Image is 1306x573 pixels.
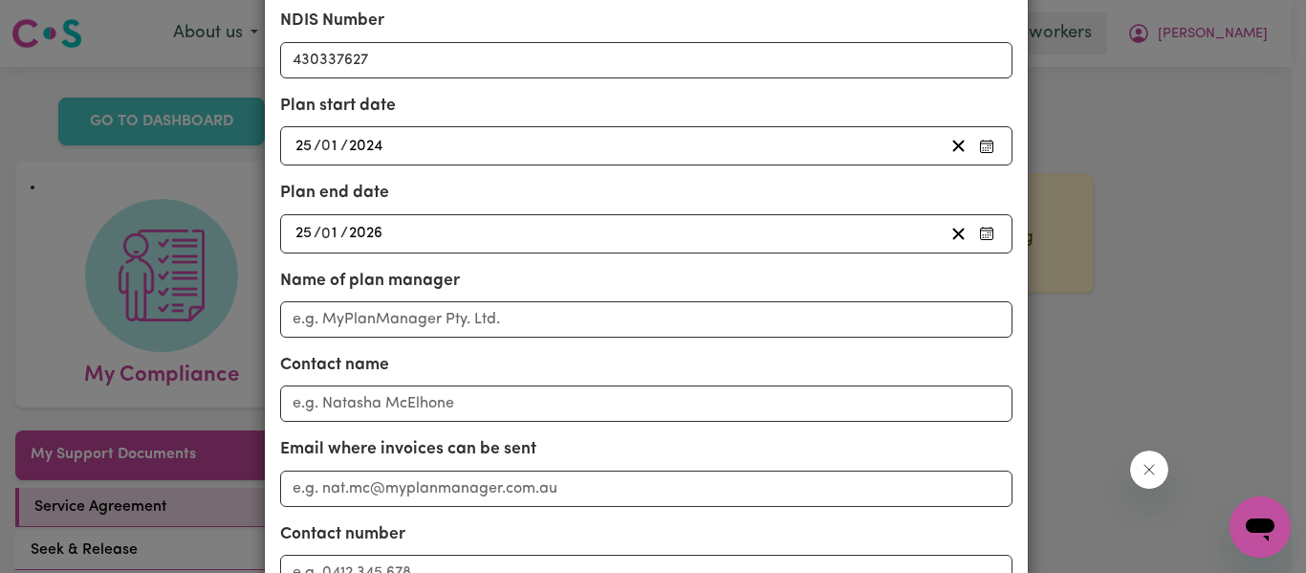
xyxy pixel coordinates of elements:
span: / [340,138,348,155]
iframe: Button to launch messaging window [1230,496,1291,558]
button: Pick your plan start date [973,133,1000,159]
iframe: Close message [1130,451,1168,489]
span: / [340,225,348,242]
label: Plan start date [280,94,396,119]
label: Name of plan manager [280,269,460,294]
input: -- [322,133,340,159]
label: NDIS Number [280,9,384,33]
input: -- [322,221,340,247]
input: e.g. Natasha McElhone [280,386,1012,422]
input: -- [294,221,314,247]
span: 0 [321,226,331,241]
span: Need any help? [11,13,116,29]
input: ---- [348,221,384,247]
input: -- [294,133,314,159]
label: Contact number [280,522,405,547]
input: Enter your NDIS number [280,42,1012,78]
input: e.g. nat.mc@myplanmanager.com.au [280,471,1012,507]
span: / [314,138,321,155]
button: Clear plan start date [944,133,973,159]
span: / [314,225,321,242]
button: Clear plan end date [944,221,973,247]
button: Pick your plan end date [973,221,1000,247]
span: 0 [321,139,331,154]
input: ---- [348,133,385,159]
label: Plan end date [280,181,389,206]
input: e.g. MyPlanManager Pty. Ltd. [280,301,1012,338]
label: Contact name [280,353,389,378]
label: Email where invoices can be sent [280,437,536,462]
